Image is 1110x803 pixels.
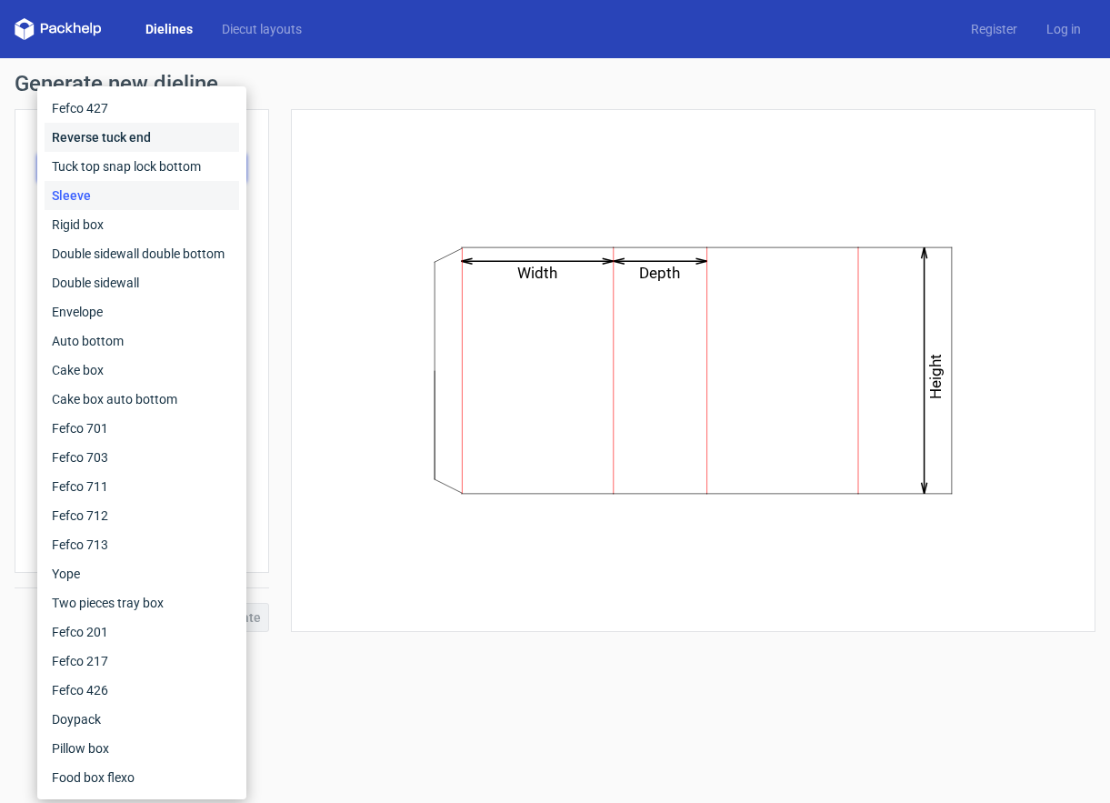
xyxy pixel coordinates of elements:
[926,354,945,399] text: Height
[1032,20,1095,38] a: Log in
[45,734,239,763] div: Pillow box
[45,239,239,268] div: Double sidewall double bottom
[45,647,239,676] div: Fefco 217
[45,297,239,326] div: Envelope
[45,530,239,559] div: Fefco 713
[45,472,239,501] div: Fefco 711
[956,20,1032,38] a: Register
[45,559,239,588] div: Yope
[45,501,239,530] div: Fefco 712
[45,268,239,297] div: Double sidewall
[45,617,239,647] div: Fefco 201
[45,676,239,705] div: Fefco 426
[45,326,239,356] div: Auto bottom
[45,123,239,152] div: Reverse tuck end
[45,763,239,792] div: Food box flexo
[517,264,557,282] text: Width
[45,181,239,210] div: Sleeve
[639,264,680,282] text: Depth
[15,73,1095,95] h1: Generate new dieline
[45,443,239,472] div: Fefco 703
[45,356,239,385] div: Cake box
[45,414,239,443] div: Fefco 701
[45,152,239,181] div: Tuck top snap lock bottom
[131,20,207,38] a: Dielines
[45,94,239,123] div: Fefco 427
[207,20,316,38] a: Diecut layouts
[45,210,239,239] div: Rigid box
[45,385,239,414] div: Cake box auto bottom
[45,588,239,617] div: Two pieces tray box
[45,705,239,734] div: Doypack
